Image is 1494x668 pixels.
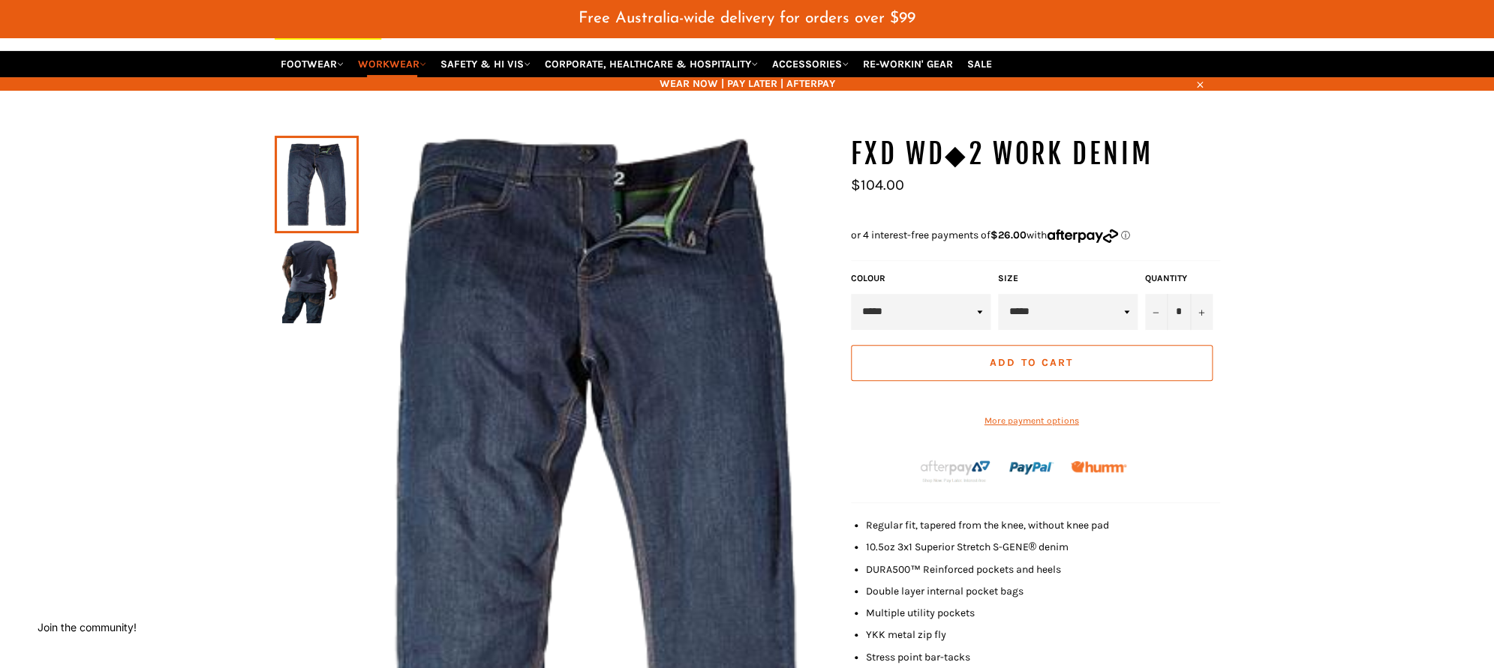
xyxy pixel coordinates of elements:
[539,51,764,77] a: CORPORATE, HEALTHCARE & HOSPITALITY
[1009,446,1054,490] img: paypal.png
[851,415,1213,427] a: More payment options
[866,584,1220,598] li: Double layer internal pocket bags
[866,562,1220,577] li: DURA500™ Reinforced pockets and heels
[866,628,1220,642] li: YKK metal zip fly
[1145,272,1213,285] label: Quantity
[579,10,915,26] span: Free Australia-wide delivery for orders over $99
[961,51,998,77] a: SALE
[1145,294,1168,330] button: Reduce item quantity by one
[434,51,537,77] a: SAFETY & HI VIS
[851,176,904,193] span: $104.00
[866,606,1220,620] li: Multiple utility pockets
[275,51,350,77] a: FOOTWEAR
[766,51,855,77] a: ACCESSORIES
[851,136,1220,173] h1: FXD WD◆2 Work Denim
[851,345,1213,381] button: Add to Cart
[1071,461,1126,472] img: Humm_core_logo_RGB-01_300x60px_small_195d8312-4386-4de7-b182-0ef9b6303a37.png
[866,518,1220,532] li: Regular fit, tapered from the knee, without knee pad
[282,241,351,323] img: FXD WD◆2 Work Denim - Workin' Gear
[990,356,1073,369] span: Add to Cart
[1190,294,1213,330] button: Increase item quantity by one
[866,650,1220,664] li: Stress point bar-tacks
[38,621,137,634] button: Join the community!
[851,272,990,285] label: COLOUR
[918,458,992,484] img: Afterpay-Logo-on-dark-bg_large.png
[275,76,1220,91] span: WEAR NOW | PAY LATER | AFTERPAY
[998,272,1138,285] label: Size
[857,51,959,77] a: RE-WORKIN' GEAR
[866,540,1220,554] li: 10.5oz 3x1 Superior Stretch S-GENE® denim
[352,51,432,77] a: WORKWEAR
